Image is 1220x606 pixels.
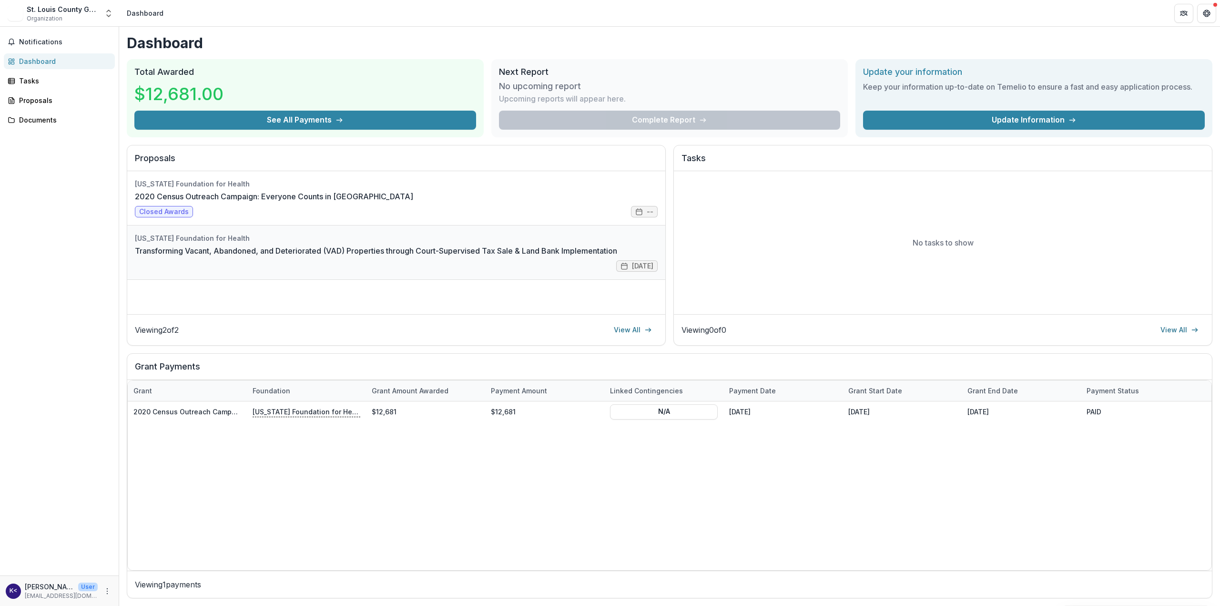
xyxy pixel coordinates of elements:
[913,237,974,248] p: No tasks to show
[19,56,107,66] div: Dashboard
[19,76,107,86] div: Tasks
[4,53,115,69] a: Dashboard
[723,386,782,396] div: Payment date
[962,386,1024,396] div: Grant end date
[485,401,604,422] div: $12,681
[247,386,296,396] div: Foundation
[485,386,553,396] div: Payment Amount
[128,380,247,401] div: Grant
[499,81,581,92] h3: No upcoming report
[366,386,454,396] div: Grant amount awarded
[608,322,658,338] a: View All
[366,401,485,422] div: $12,681
[123,6,167,20] nav: breadcrumb
[604,380,723,401] div: Linked Contingencies
[134,111,476,130] button: See All Payments
[723,380,843,401] div: Payment date
[127,8,163,18] div: Dashboard
[10,588,17,594] div: Kyle Klemp <kklemp@stlouiscountymo.gov>
[610,404,718,419] button: N/A
[135,153,658,171] h2: Proposals
[8,6,23,21] img: St. Louis County Government
[1081,380,1200,401] div: Payment status
[19,95,107,105] div: Proposals
[25,592,98,600] p: [EMAIL_ADDRESS][DOMAIN_NAME]
[962,401,1081,422] div: [DATE]
[102,585,113,597] button: More
[135,361,1204,380] h2: Grant Payments
[27,4,98,14] div: St. Louis County Government
[78,583,98,591] p: User
[499,93,626,104] p: Upcoming reports will appear here.
[4,112,115,128] a: Documents
[127,34,1212,51] h1: Dashboard
[604,386,689,396] div: Linked Contingencies
[128,386,158,396] div: Grant
[1087,407,1101,417] div: PAID
[19,38,111,46] span: Notifications
[134,81,224,107] h3: $12,681.00
[4,34,115,50] button: Notifications
[1155,322,1204,338] a: View All
[863,81,1205,92] h3: Keep your information up-to-date on Temelio to ensure a fast and easy application process.
[681,324,726,336] p: Viewing 0 of 0
[135,191,413,202] a: 2020 Census Outreach Campaign: Everyone Counts in [GEOGRAPHIC_DATA]
[1081,386,1145,396] div: Payment status
[27,14,62,23] span: Organization
[723,401,843,422] div: [DATE]
[843,401,962,422] div: [DATE]
[499,67,841,77] h2: Next Report
[4,73,115,89] a: Tasks
[681,153,1204,171] h2: Tasks
[1174,4,1193,23] button: Partners
[863,67,1205,77] h2: Update your information
[253,406,360,417] p: [US_STATE] Foundation for Health
[134,67,476,77] h2: Total Awarded
[366,380,485,401] div: Grant amount awarded
[843,380,962,401] div: Grant start date
[102,4,115,23] button: Open entity switcher
[25,582,74,592] p: [PERSON_NAME] <[EMAIL_ADDRESS][DOMAIN_NAME]>
[863,111,1205,130] a: Update Information
[247,380,366,401] div: Foundation
[1197,4,1216,23] button: Get Help
[485,380,604,401] div: Payment Amount
[135,324,179,336] p: Viewing 2 of 2
[4,92,115,108] a: Proposals
[135,245,617,257] a: Transforming Vacant, Abandoned, and Deteriorated (VAD) Properties through Court-Supervised Tax Sa...
[135,579,1204,590] p: Viewing 1 payments
[843,386,908,396] div: Grant start date
[962,380,1081,401] div: Grant end date
[133,408,385,416] a: 2020 Census Outreach Campaign: Everyone Counts in [GEOGRAPHIC_DATA]
[19,115,107,125] div: Documents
